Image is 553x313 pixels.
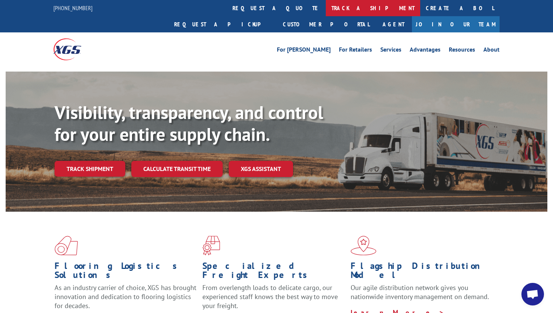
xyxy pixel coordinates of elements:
a: About [483,47,500,55]
img: xgs-icon-flagship-distribution-model-red [351,236,377,255]
h1: Flooring Logistics Solutions [55,261,197,283]
span: As an industry carrier of choice, XGS has brought innovation and dedication to flooring logistics... [55,283,196,310]
a: XGS ASSISTANT [229,161,293,177]
a: Calculate transit time [131,161,223,177]
a: [PHONE_NUMBER] [53,4,93,12]
a: Join Our Team [412,16,500,32]
a: For Retailers [339,47,372,55]
h1: Flagship Distribution Model [351,261,493,283]
a: Advantages [410,47,441,55]
h1: Specialized Freight Experts [202,261,345,283]
a: Track shipment [55,161,125,177]
a: Agent [375,16,412,32]
a: Services [380,47,401,55]
div: Open chat [521,283,544,305]
a: Request a pickup [169,16,277,32]
img: xgs-icon-focused-on-flooring-red [202,236,220,255]
a: Resources [449,47,475,55]
b: Visibility, transparency, and control for your entire supply chain. [55,101,323,146]
span: Our agile distribution network gives you nationwide inventory management on demand. [351,283,489,301]
img: xgs-icon-total-supply-chain-intelligence-red [55,236,78,255]
a: For [PERSON_NAME] [277,47,331,55]
a: Customer Portal [277,16,375,32]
